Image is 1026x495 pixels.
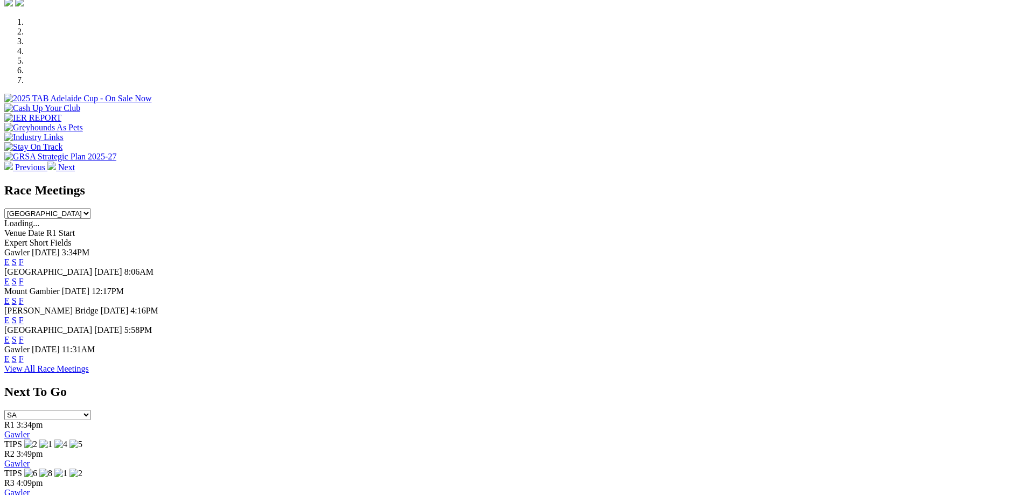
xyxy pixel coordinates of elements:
a: F [19,335,24,344]
img: 1 [39,440,52,449]
a: S [12,277,17,286]
a: S [12,257,17,267]
a: F [19,296,24,305]
a: Previous [4,163,47,172]
span: R1 [4,420,15,429]
span: [PERSON_NAME] Bridge [4,306,99,315]
img: 2 [24,440,37,449]
img: 8 [39,469,52,478]
a: E [4,296,10,305]
span: TIPS [4,440,22,449]
a: F [19,257,24,267]
span: [GEOGRAPHIC_DATA] [4,267,92,276]
a: S [12,316,17,325]
span: Gawler [4,248,30,257]
span: Previous [15,163,45,172]
img: chevron-right-pager-white.svg [47,162,56,170]
img: Greyhounds As Pets [4,123,83,133]
span: Fields [50,238,71,247]
span: [DATE] [62,287,90,296]
span: Loading... [4,219,39,228]
span: 4:09pm [17,478,43,487]
span: 4:16PM [130,306,158,315]
a: F [19,277,24,286]
span: Short [30,238,48,247]
span: R3 [4,478,15,487]
img: 2 [69,469,82,478]
img: 1 [54,469,67,478]
img: Cash Up Your Club [4,103,80,113]
span: 11:31AM [62,345,95,354]
a: View All Race Meetings [4,364,89,373]
img: Stay On Track [4,142,62,152]
img: 6 [24,469,37,478]
span: [DATE] [32,345,60,354]
img: GRSA Strategic Plan 2025-27 [4,152,116,162]
span: [DATE] [32,248,60,257]
h2: Next To Go [4,385,1022,399]
span: Mount Gambier [4,287,60,296]
a: E [4,316,10,325]
a: E [4,257,10,267]
span: Expert [4,238,27,247]
span: 3:34pm [17,420,43,429]
a: Next [47,163,75,172]
img: 4 [54,440,67,449]
a: F [19,354,24,364]
a: E [4,335,10,344]
span: Gawler [4,345,30,354]
span: Venue [4,228,26,238]
span: Date [28,228,44,238]
span: Next [58,163,75,172]
img: 5 [69,440,82,449]
span: [DATE] [94,267,122,276]
span: 3:34PM [62,248,90,257]
span: 12:17PM [92,287,124,296]
a: S [12,335,17,344]
span: [GEOGRAPHIC_DATA] [4,325,92,334]
span: R2 [4,449,15,458]
h2: Race Meetings [4,183,1022,198]
img: Industry Links [4,133,64,142]
a: Gawler [4,430,30,439]
img: IER REPORT [4,113,61,123]
img: 2025 TAB Adelaide Cup - On Sale Now [4,94,152,103]
span: R1 Start [46,228,75,238]
a: E [4,277,10,286]
span: [DATE] [101,306,129,315]
span: TIPS [4,469,22,478]
a: E [4,354,10,364]
a: Gawler [4,459,30,468]
a: S [12,296,17,305]
img: chevron-left-pager-white.svg [4,162,13,170]
span: [DATE] [94,325,122,334]
span: 5:58PM [124,325,152,334]
span: 8:06AM [124,267,153,276]
span: 3:49pm [17,449,43,458]
a: F [19,316,24,325]
a: S [12,354,17,364]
